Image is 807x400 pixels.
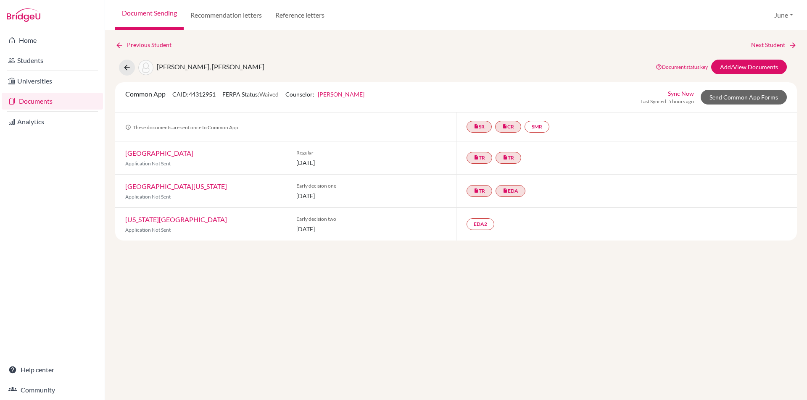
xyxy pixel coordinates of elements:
[474,188,479,193] i: insert_drive_file
[296,215,446,223] span: Early decision two
[668,89,694,98] a: Sync Now
[259,91,279,98] span: Waived
[496,152,521,164] a: insert_drive_fileTR
[2,73,103,89] a: Universities
[115,40,178,50] a: Previous Student
[2,32,103,49] a: Home
[318,91,364,98] a: [PERSON_NAME]
[474,155,479,160] i: insert_drive_file
[641,98,694,105] span: Last Synced: 5 hours ago
[285,91,364,98] span: Counselor:
[467,185,492,197] a: insert_drive_fileTR
[125,227,171,233] span: Application Not Sent
[296,191,446,200] span: [DATE]
[296,225,446,233] span: [DATE]
[2,382,103,398] a: Community
[751,40,797,50] a: Next Student
[496,185,525,197] a: insert_drive_fileEDA
[296,158,446,167] span: [DATE]
[503,155,508,160] i: insert_drive_file
[125,193,171,200] span: Application Not Sent
[125,160,171,167] span: Application Not Sent
[502,124,507,129] i: insert_drive_file
[125,215,227,223] a: [US_STATE][GEOGRAPHIC_DATA]
[2,93,103,110] a: Documents
[2,113,103,130] a: Analytics
[296,149,446,157] span: Regular
[474,124,479,129] i: insert_drive_file
[125,124,238,131] span: These documents are sent once to Common App
[770,7,797,23] button: June
[701,90,787,105] a: Send Common App Forms
[125,149,193,157] a: [GEOGRAPHIC_DATA]
[495,121,521,133] a: insert_drive_fileCR
[2,52,103,69] a: Students
[711,60,787,74] a: Add/View Documents
[157,63,264,71] span: [PERSON_NAME], [PERSON_NAME]
[467,218,494,230] a: EDA2
[125,90,166,98] span: Common App
[525,121,549,133] a: SMR
[467,121,492,133] a: insert_drive_fileSR
[125,182,227,190] a: [GEOGRAPHIC_DATA][US_STATE]
[503,188,508,193] i: insert_drive_file
[7,8,40,22] img: Bridge-U
[467,152,492,164] a: insert_drive_fileTR
[296,182,446,190] span: Early decision one
[656,64,708,70] a: Document status key
[172,91,216,98] span: CAID: 44312951
[2,361,103,378] a: Help center
[222,91,279,98] span: FERPA Status:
